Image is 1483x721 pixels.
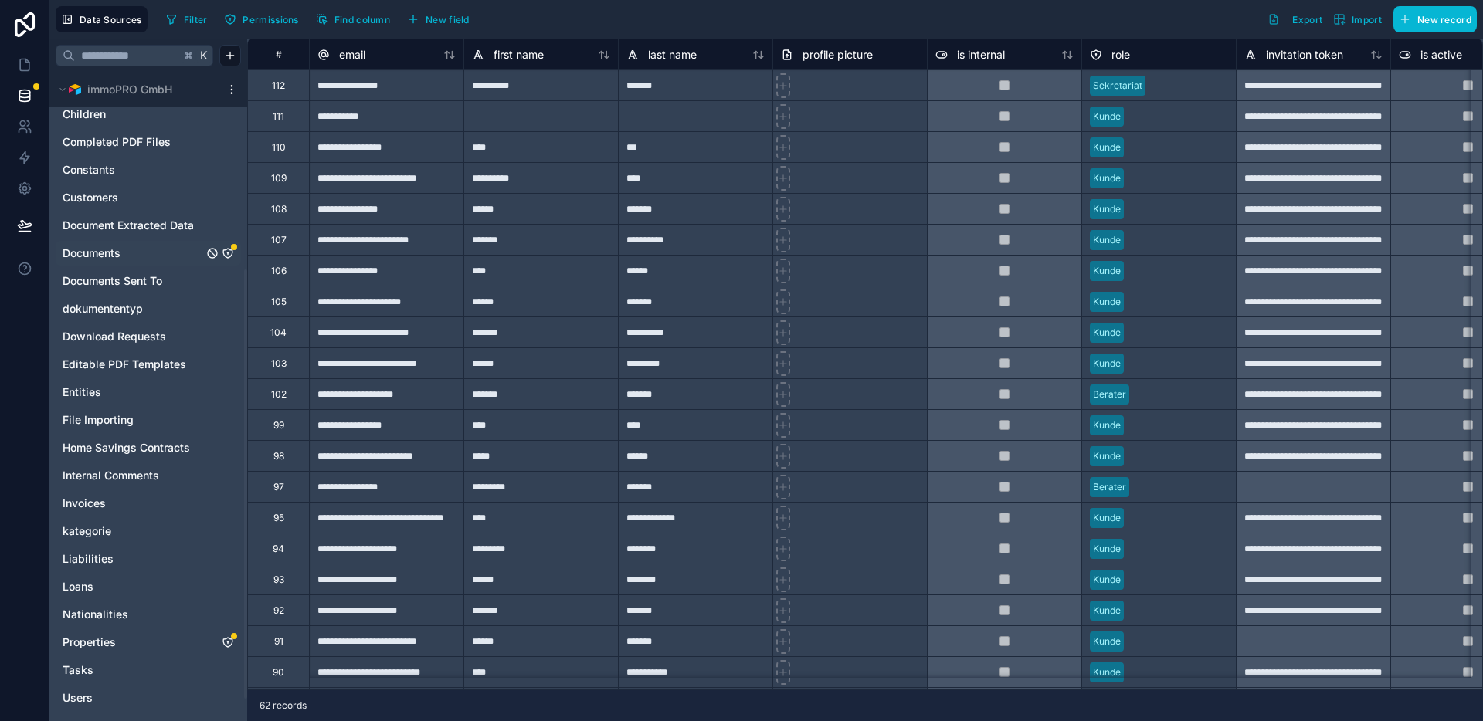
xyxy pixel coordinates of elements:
[273,574,284,586] div: 93
[1328,6,1387,32] button: Import
[1093,233,1121,247] div: Kunde
[63,301,143,316] span: dokumententyp
[1093,480,1126,494] div: Berater
[1266,47,1343,63] span: invitation token
[63,635,203,650] a: Properties
[1093,357,1121,371] div: Kunde
[56,519,241,543] div: kategorie
[80,14,142,25] span: Data Sources
[56,630,241,655] div: Properties
[56,491,241,516] div: Invoices
[1093,542,1121,556] div: Kunde
[1093,140,1121,154] div: Kunde
[1093,449,1121,463] div: Kunde
[63,357,186,372] span: Editable PDF Templates
[63,329,166,344] span: Download Requests
[1393,6,1477,32] button: New record
[273,604,284,617] div: 92
[63,440,190,455] span: Home Savings Contracts
[87,82,172,97] span: immoPRO GmbH
[271,296,287,308] div: 105
[63,245,203,261] a: Documents
[272,141,286,154] div: 110
[271,388,287,401] div: 102
[1093,202,1121,216] div: Kunde
[1093,604,1121,618] div: Kunde
[63,329,203,344] a: Download Requests
[1420,47,1462,63] span: is active
[56,463,241,488] div: Internal Comments
[63,440,203,455] a: Home Savings Contracts
[160,8,213,31] button: Filter
[63,523,203,539] a: kategorie
[648,47,697,63] span: last name
[56,602,241,627] div: Nationalities
[63,357,203,372] a: Editable PDF Templates
[56,658,241,682] div: Tasks
[63,162,203,178] a: Constants
[63,412,134,428] span: File Importing
[63,496,106,511] span: Invoices
[1093,110,1121,124] div: Kunde
[56,102,241,127] div: Children
[63,218,203,233] a: Document Extracted Data
[56,213,241,238] div: Document Extracted Data
[56,130,241,154] div: Completed PDF Files
[334,14,390,25] span: Find column
[56,685,241,710] div: Users
[63,134,171,150] span: Completed PDF Files
[63,607,203,622] a: Nationalities
[1417,14,1471,25] span: New record
[273,543,284,555] div: 94
[1093,295,1121,309] div: Kunde
[56,352,241,377] div: Editable PDF Templates
[1093,511,1121,525] div: Kunde
[63,551,203,567] a: Liabilities
[1093,388,1126,401] div: Berater
[56,547,241,571] div: Liabilities
[311,8,395,31] button: Find column
[426,14,470,25] span: New field
[273,512,284,524] div: 95
[274,635,283,648] div: 91
[63,190,118,205] span: Customers
[63,107,106,122] span: Children
[273,450,284,462] div: 98
[56,435,241,460] div: Home Savings Contracts
[63,579,93,594] span: Loans
[56,269,241,293] div: Documents Sent To
[56,296,241,321] div: dokumententyp
[63,468,159,483] span: Internal Comments
[1352,14,1382,25] span: Import
[63,273,162,289] span: Documents Sent To
[63,607,128,622] span: Nationalities
[260,49,297,60] div: #
[1093,264,1121,278] div: Kunde
[56,79,219,100] button: Airtable LogoimmoPRO GmbH
[56,6,148,32] button: Data Sources
[273,666,284,679] div: 90
[63,579,203,594] a: Loans
[56,241,241,266] div: Documents
[63,218,194,233] span: Document Extracted Data
[957,47,1005,63] span: is internal
[56,380,241,405] div: Entities
[63,662,203,678] a: Tasks
[219,8,310,31] a: Permissions
[63,190,203,205] a: Customers
[63,690,203,706] a: Users
[69,83,81,96] img: Airtable Logo
[1093,665,1121,679] div: Kunde
[56,324,241,349] div: Download Requests
[1093,418,1121,432] div: Kunde
[63,134,203,150] a: Completed PDF Files
[1093,326,1121,340] div: Kunde
[56,157,241,182] div: Constants
[1093,79,1142,93] div: Sekretariat
[184,14,208,25] span: Filter
[1111,47,1130,63] span: role
[271,357,287,370] div: 103
[63,273,203,289] a: Documents Sent To
[273,110,284,123] div: 111
[1093,171,1121,185] div: Kunde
